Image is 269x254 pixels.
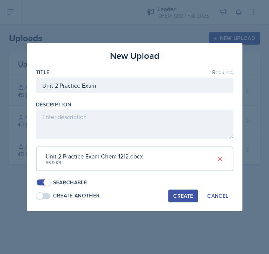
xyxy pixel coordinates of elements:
label: Description [36,101,71,108]
button: Create [168,190,198,202]
div: Searchable [53,179,87,187]
div: Create [173,193,193,199]
input: Enter title [36,78,233,93]
label: Title [36,69,50,76]
div: Create Another [53,192,100,200]
div: Unit 2 Practice Exam Chem 1212.docx [46,152,143,161]
div: Cancel [207,193,228,199]
div: 56.9 KB [46,159,143,166]
h3: New Upload [110,49,159,63]
span: Required [212,70,233,75]
button: Cancel [202,190,233,202]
